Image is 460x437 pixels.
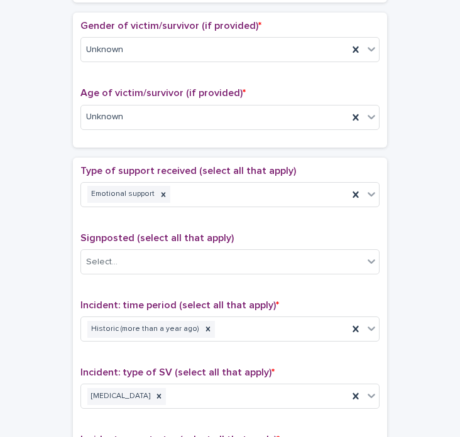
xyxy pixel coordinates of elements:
div: Select... [86,256,118,269]
span: Signposted (select all that apply) [80,233,234,243]
span: Type of support received (select all that apply) [80,166,296,176]
span: Unknown [86,43,123,57]
span: Age of victim/survivor (if provided) [80,88,246,98]
div: Emotional support [87,186,156,203]
span: Incident: time period (select all that apply) [80,300,279,310]
span: Unknown [86,111,123,124]
div: [MEDICAL_DATA] [87,388,152,405]
span: Incident: type of SV (select all that apply) [80,367,275,377]
div: Historic (more than a year ago) [87,321,201,338]
span: Gender of victim/survivor (if provided) [80,21,261,31]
